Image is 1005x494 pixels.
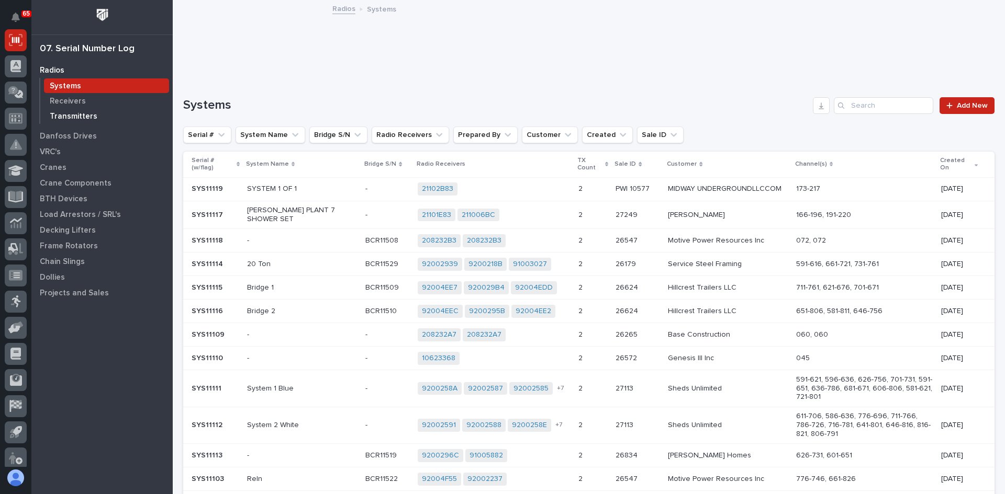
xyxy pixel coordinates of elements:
[192,328,227,339] p: SYS11109
[40,147,61,157] p: VRC's
[616,352,639,363] p: 26572
[40,210,121,220] p: Load Arrestors / SRL's
[40,257,85,267] p: Chain Slings
[668,211,788,220] p: [PERSON_NAME]
[183,229,995,252] tr: SYS11118SYS11118 -BCR11508BCR11508 208232B3 208232B3 22 2654726547 Motive Power Resources Inc072,...
[31,269,173,285] a: Dollies
[468,260,502,269] a: 9200218B
[332,2,355,14] a: Radios
[796,236,933,245] p: 072, 072
[577,155,602,174] p: TX Count
[40,132,97,141] p: Danfoss Drives
[466,421,501,430] a: 92002588
[422,354,455,363] a: 10623368
[796,375,933,401] p: 591-621, 596-636, 626-756, 701-731, 591-651, 636-786, 681-671, 606-806, 581-621, 721-801
[93,5,112,25] img: Workspace Logo
[941,260,978,269] p: [DATE]
[796,412,933,438] p: 611-706, 586-636, 776-696, 711-766, 786-726, 716-781, 641-801, 646-816, 816-821, 806-791
[5,467,27,489] button: users-avatar
[941,421,978,430] p: [DATE]
[50,112,97,121] p: Transmitters
[941,211,978,220] p: [DATE]
[422,421,456,430] a: 92002591
[668,354,788,363] p: Genesis III Inc
[668,185,788,193] p: MIDWAY UNDERGROUNDLLCCOM
[578,209,585,220] p: 2
[31,159,173,175] a: Cranes
[616,449,640,460] p: 26834
[467,475,502,484] a: 92002237
[615,158,636,170] p: Sale ID
[5,6,27,28] button: Notifications
[247,475,357,484] p: Reln
[422,330,456,339] a: 208232A7
[616,281,640,292] p: 26624
[796,260,933,269] p: 591-616, 661-721, 731-761
[668,236,788,245] p: Motive Power Resources Inc
[616,473,640,484] p: 26547
[183,323,995,347] tr: SYS11109SYS11109 --- 208232A7 208232A7 22 2626526265 Base Construction060, 060[DATE]
[941,236,978,245] p: [DATE]
[31,62,173,78] a: Radios
[522,127,578,143] button: Customer
[365,209,370,220] p: -
[40,94,173,108] a: Receivers
[247,260,357,269] p: 20 Ton
[422,185,453,193] a: 21102B83
[940,155,971,174] p: Created On
[247,206,357,224] p: [PERSON_NAME] PLANT 7 SHOWER SET
[23,10,30,17] p: 65
[192,305,225,316] p: SYS11116
[422,475,457,484] a: 92004F55
[668,260,788,269] p: Service Steel Framing
[616,328,640,339] p: 26265
[668,475,788,484] p: Motive Power Resources Inc
[578,382,585,393] p: 2
[616,258,638,269] p: 26179
[422,451,459,460] a: 9200296C
[183,276,995,300] tr: SYS11115SYS11115 Bridge 1BCR11509BCR11509 92004EE7 920029B4 92004EDD 22 2662426624 Hillcrest Trai...
[516,307,551,316] a: 92004EE2
[796,307,933,316] p: 651-806, 581-811, 646-756
[192,382,224,393] p: SYS11111
[513,260,547,269] a: 91003027
[796,475,933,484] p: 776-746, 661-826
[467,330,501,339] a: 208232A7
[668,421,788,430] p: Sheds Unlimited
[422,211,451,220] a: 21101E83
[941,185,978,193] p: [DATE]
[365,419,370,430] p: -
[31,128,173,144] a: Danfoss Drives
[183,252,995,276] tr: SYS11114SYS11114 20 TonBCR11529BCR11529 92002939 9200218B 91003027 22 2617926179 Service Steel Fr...
[247,421,357,430] p: System 2 White
[796,330,933,339] p: 060, 060
[578,182,585,193] p: 2
[183,127,231,143] button: Serial #
[668,451,788,460] p: [PERSON_NAME] Homes
[50,97,86,106] p: Receivers
[309,127,367,143] button: Bridge S/N
[796,354,933,363] p: 045
[183,201,995,229] tr: SYS11117SYS11117 [PERSON_NAME] PLANT 7 SHOWER SET-- 21101E83 211006BC 22 2724927249 [PERSON_NAME]...
[31,206,173,222] a: Load Arrestors / SRL's
[40,109,173,123] a: Transmitters
[796,211,933,220] p: 166-196, 191-220
[367,3,396,14] p: Systems
[31,285,173,301] a: Projects and Sales
[555,422,562,428] span: + 7
[236,127,305,143] button: System Name
[365,449,399,460] p: BCR11519
[40,273,65,282] p: Dollies
[183,347,995,370] tr: SYS11110SYS11110 --- 10623368 22 2657226572 Genesis III Inc045[DATE]
[365,182,370,193] p: -
[462,211,495,220] a: 211006BC
[192,281,225,292] p: SYS11115
[183,370,995,407] tr: SYS11111SYS11111 System 1 Blue-- 9200258A 92002587 92002585 +722 2711327113 Sheds Unlimited591-62...
[40,179,111,188] p: Crane Components
[40,242,98,251] p: Frame Rotators
[31,175,173,191] a: Crane Components
[616,419,635,430] p: 27113
[40,43,135,55] div: 07. Serial Number Log
[365,382,370,393] p: -
[192,182,225,193] p: SYS11119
